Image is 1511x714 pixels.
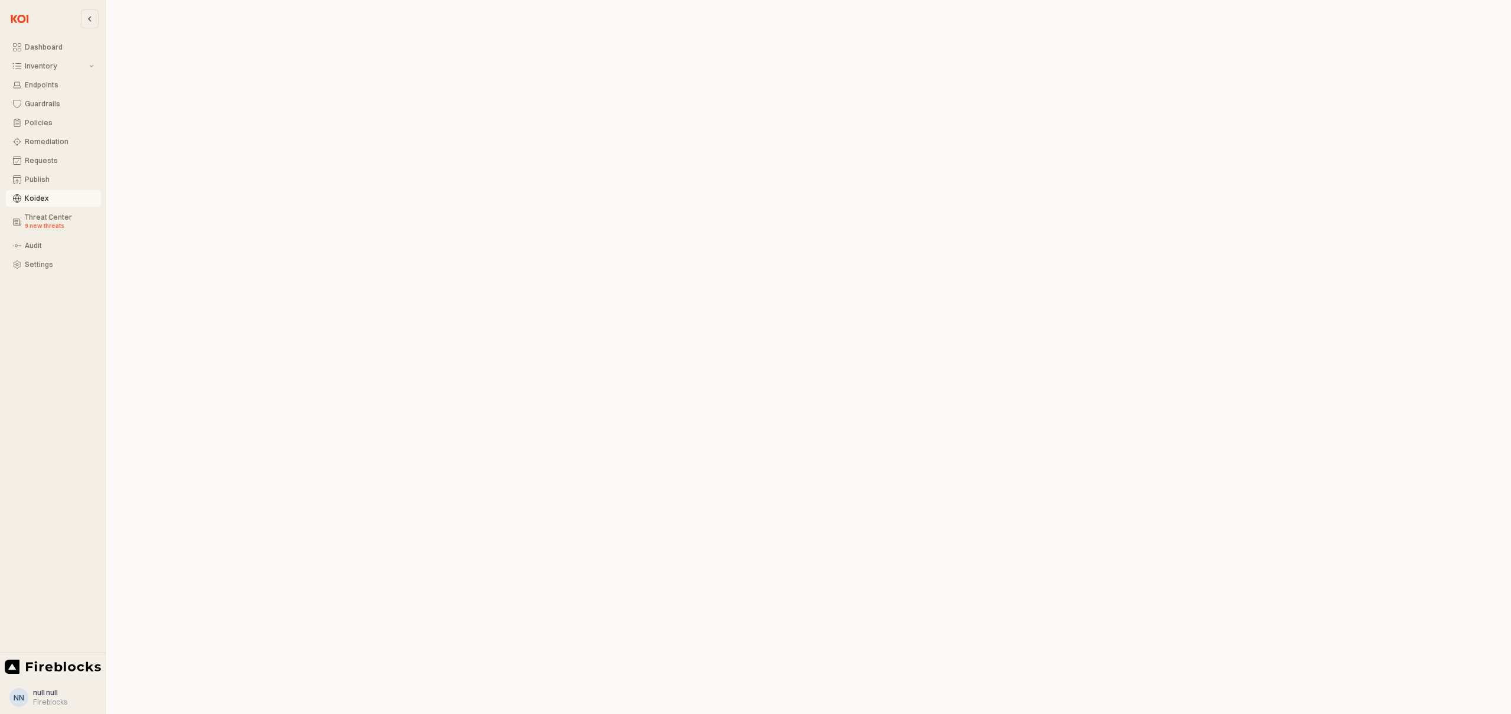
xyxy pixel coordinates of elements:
div: Settings [25,260,94,269]
div: Audit [25,242,94,250]
button: Dashboard [6,39,101,56]
div: Policies [25,119,94,127]
div: Fireblocks [33,697,67,707]
div: Endpoints [25,81,94,89]
button: Remediation [6,133,101,150]
button: Koidex [6,190,101,207]
button: Audit [6,237,101,254]
div: Requests [25,157,94,165]
button: Threat Center [6,209,101,235]
div: Inventory [25,62,87,70]
button: Publish [6,171,101,188]
button: Settings [6,256,101,273]
div: Guardrails [25,100,94,108]
div: Threat Center [25,213,94,231]
div: 9 new threats [25,221,94,231]
div: Publish [25,175,94,184]
div: Dashboard [25,43,94,51]
span: null null [33,688,58,697]
div: Koidex [25,194,94,203]
button: Requests [6,152,101,169]
button: Endpoints [6,77,101,93]
button: Guardrails [6,96,101,112]
button: nn [9,688,28,707]
button: Policies [6,115,101,131]
div: nn [14,692,24,703]
div: Remediation [25,138,94,146]
button: Inventory [6,58,101,74]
